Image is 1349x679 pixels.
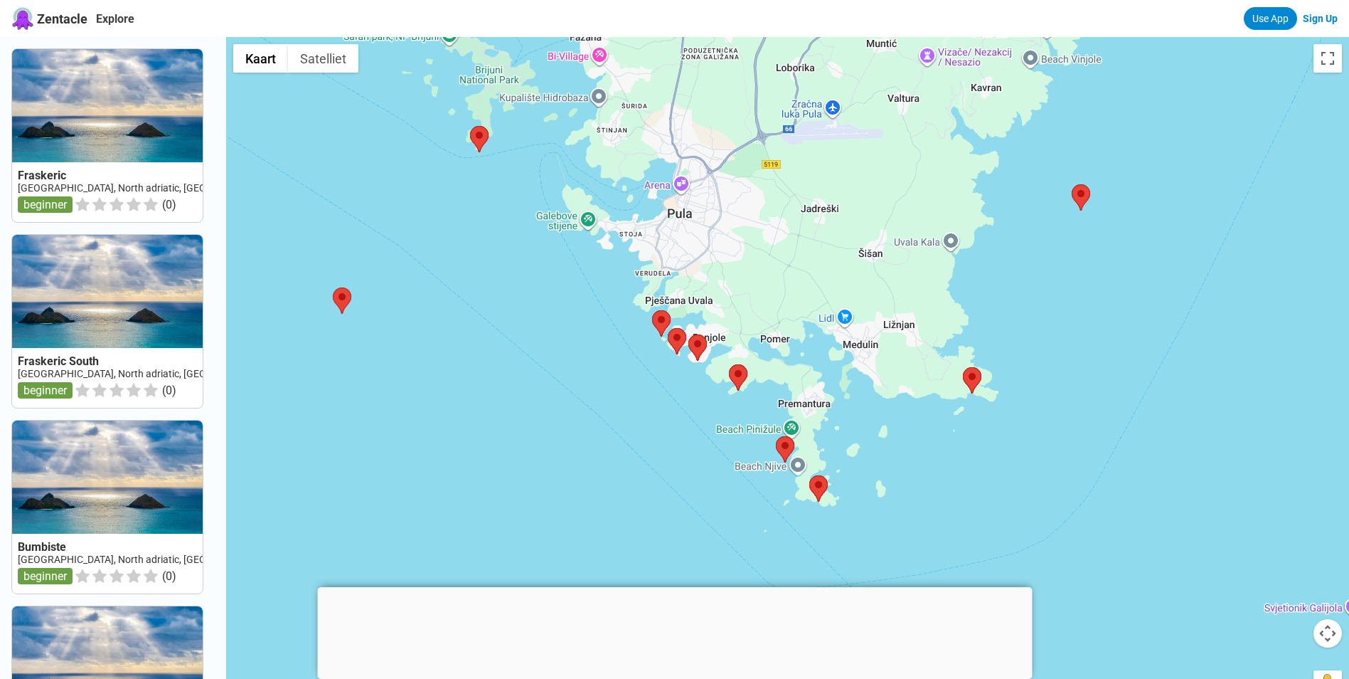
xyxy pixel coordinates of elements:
a: Sign Up [1303,13,1338,24]
button: Stratenkaart tonen [233,44,288,73]
button: Weergave op volledig scherm aan- of uitzetten [1313,44,1342,73]
button: Bedieningsopties voor de kaartweergave [1313,619,1342,648]
a: Use App [1244,7,1297,30]
img: Zentacle logo [11,7,34,30]
span: Zentacle [37,11,87,26]
iframe: Advertisement [317,587,1032,675]
a: [GEOGRAPHIC_DATA], North adriatic, [GEOGRAPHIC_DATA] [18,554,279,565]
a: Explore [96,12,134,26]
a: [GEOGRAPHIC_DATA], North adriatic, [GEOGRAPHIC_DATA] [18,182,279,194]
a: Zentacle logoZentacle [11,7,87,30]
button: Satellietbeelden tonen [288,44,358,73]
